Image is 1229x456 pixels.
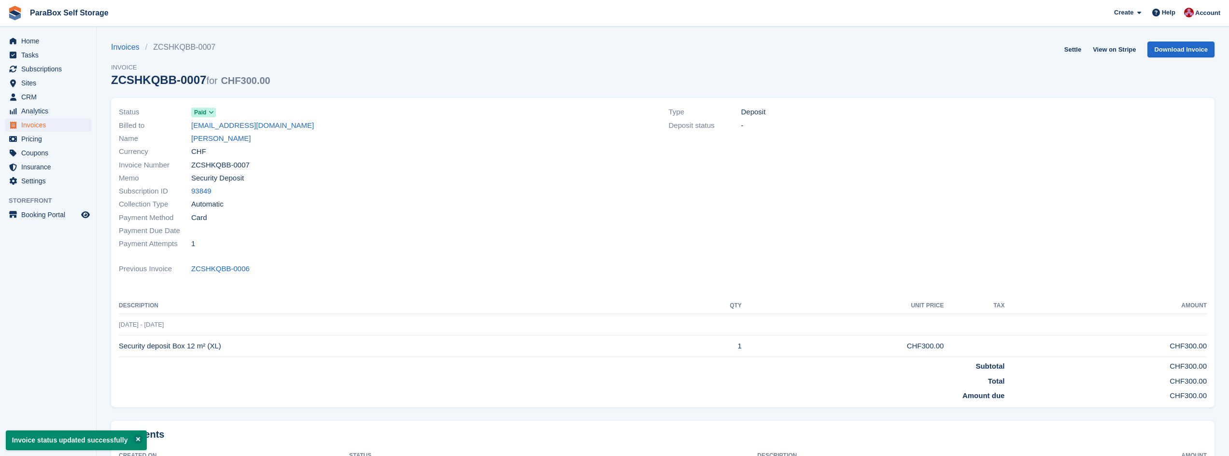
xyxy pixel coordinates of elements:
[21,174,79,188] span: Settings
[191,120,314,131] a: [EMAIL_ADDRESS][DOMAIN_NAME]
[111,63,270,72] span: Invoice
[5,174,91,188] a: menu
[742,298,944,314] th: Unit Price
[80,209,91,221] a: Preview store
[5,76,91,90] a: menu
[988,377,1005,385] strong: Total
[21,90,79,104] span: CRM
[119,225,191,236] span: Payment Due Date
[5,48,91,62] a: menu
[119,186,191,197] span: Subscription ID
[5,132,91,146] a: menu
[111,41,145,53] a: Invoices
[21,34,79,48] span: Home
[975,362,1004,370] strong: Subtotal
[191,212,207,223] span: Card
[1004,335,1207,357] td: CHF300.00
[1004,387,1207,401] td: CHF300.00
[21,146,79,160] span: Coupons
[1004,372,1207,387] td: CHF300.00
[21,48,79,62] span: Tasks
[944,298,1004,314] th: Tax
[21,118,79,132] span: Invoices
[5,62,91,76] a: menu
[119,335,677,357] td: Security deposit Box 12 m² (XL)
[194,108,206,117] span: Paid
[191,238,195,249] span: 1
[191,199,224,210] span: Automatic
[1089,41,1140,57] a: View on Stripe
[669,120,741,131] span: Deposit status
[741,107,766,118] span: Deposit
[191,160,250,171] span: ZCSHKQBB-0007
[1162,8,1175,17] span: Help
[21,160,79,174] span: Insurance
[1060,41,1085,57] a: Settle
[5,90,91,104] a: menu
[119,160,191,171] span: Invoice Number
[206,75,217,86] span: for
[111,41,270,53] nav: breadcrumbs
[119,173,191,184] span: Memo
[111,73,270,86] div: ZCSHKQBB-0007
[119,298,677,314] th: Description
[669,107,741,118] span: Type
[191,173,244,184] span: Security Deposit
[5,34,91,48] a: menu
[21,104,79,118] span: Analytics
[5,208,91,221] a: menu
[962,391,1005,400] strong: Amount due
[191,186,212,197] a: 93849
[21,76,79,90] span: Sites
[119,428,1207,441] h2: Payments
[1195,8,1220,18] span: Account
[119,238,191,249] span: Payment Attempts
[119,321,164,328] span: [DATE] - [DATE]
[8,6,22,20] img: stora-icon-8386f47178a22dfd0bd8f6a31ec36ba5ce8667c1dd55bd0f319d3a0aa187defe.svg
[221,75,270,86] span: CHF300.00
[119,120,191,131] span: Billed to
[5,104,91,118] a: menu
[119,107,191,118] span: Status
[5,118,91,132] a: menu
[741,120,744,131] span: -
[191,146,206,157] span: CHF
[26,5,113,21] a: ParaBox Self Storage
[21,208,79,221] span: Booking Portal
[1004,298,1207,314] th: Amount
[191,107,216,118] a: Paid
[9,196,96,206] span: Storefront
[119,212,191,223] span: Payment Method
[119,133,191,144] span: Name
[5,146,91,160] a: menu
[119,263,191,275] span: Previous Invoice
[191,133,251,144] a: [PERSON_NAME]
[191,263,250,275] a: ZCSHKQBB-0006
[119,146,191,157] span: Currency
[6,430,147,450] p: Invoice status updated successfully
[5,160,91,174] a: menu
[677,335,742,357] td: 1
[1114,8,1133,17] span: Create
[119,199,191,210] span: Collection Type
[1004,357,1207,372] td: CHF300.00
[677,298,742,314] th: QTY
[1147,41,1215,57] a: Download Invoice
[742,335,944,357] td: CHF300.00
[21,62,79,76] span: Subscriptions
[1184,8,1194,17] img: Yan Grandjean
[21,132,79,146] span: Pricing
